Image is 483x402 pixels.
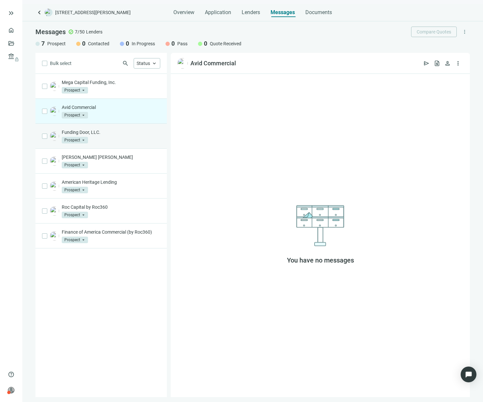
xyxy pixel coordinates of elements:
div: Avid Commercial [190,59,236,67]
span: Prospect [62,137,88,143]
span: 0 [126,40,129,48]
button: request_quote [432,58,442,69]
span: Prospect [47,40,66,47]
span: 7/50 [75,29,85,35]
span: Contacted [88,40,109,47]
p: Mega Capital Funding, Inc. [62,79,160,86]
span: 0 [171,40,175,48]
span: send [423,60,430,67]
span: check_circle [68,29,74,34]
p: Finance of America Commercial (by Roc360) [62,229,160,235]
p: [PERSON_NAME] [PERSON_NAME] [62,154,160,160]
button: keyboard_double_arrow_right [7,9,15,17]
img: f558cc85-5ede-4e37-a208-851bf2a874ba [50,82,59,91]
img: 643335f0-a381-496f-ba52-afe3a5485634.png [50,157,59,166]
img: 9ff63e4a-8c4f-4f09-8060-57a6f18324a9.png [50,181,59,191]
span: help [8,371,14,378]
span: Lenders [242,9,260,16]
button: person [442,58,453,69]
span: Overview [173,9,194,16]
a: keyboard_arrow_left [35,9,43,16]
button: send [421,58,432,69]
button: more_vert [459,27,470,37]
img: deal-logo [45,9,53,16]
div: Open Intercom Messenger [461,367,476,382]
button: more_vert [453,58,463,69]
span: 7 [41,40,45,48]
span: Application [205,9,231,16]
img: 9d4ee42a-2d6f-4e19-925f-e2ce447fd48c [177,58,188,69]
img: bcc09f68-55a6-4855-9816-a7b78cbfb262 [50,231,59,241]
p: Funding Door, LLC. [62,129,160,136]
span: Lenders [86,29,102,35]
span: person [8,387,14,393]
span: Pass [177,40,187,47]
img: 9d4ee42a-2d6f-4e19-925f-e2ce447fd48c [50,107,59,116]
p: Avid Commercial [62,104,160,111]
span: 0 [204,40,207,48]
span: Messages [271,9,295,15]
span: Prospect [62,162,88,168]
img: 19db492d-1113-48bb-8388-2efa897785ce [50,206,59,216]
span: In Progress [132,40,155,47]
img: b6c75eb4-deaf-4d75-aec3-0b4b7d3d3876 [50,132,59,141]
span: Quote Received [210,40,241,47]
span: Prospect [62,212,88,218]
span: [STREET_ADDRESS][PERSON_NAME] [55,9,131,16]
span: Prospect [62,187,88,193]
span: Prospect [62,237,88,243]
span: search [122,60,129,67]
span: 0 [82,40,85,48]
span: keyboard_arrow_up [151,60,157,66]
span: Bulk select [50,60,72,67]
span: Prospect [62,112,88,118]
span: more_vert [462,29,468,35]
span: Prospect [62,87,88,94]
span: more_vert [455,60,461,67]
span: Status [137,61,150,66]
span: You have no messages [287,255,354,265]
span: Documents [305,9,332,16]
span: Messages [35,28,66,36]
p: Roc Capital by Roc360 [62,204,160,210]
span: request_quote [434,60,440,67]
p: American Heritage Lending [62,179,160,185]
span: person [444,60,451,67]
button: Compare Quotes [411,27,457,37]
